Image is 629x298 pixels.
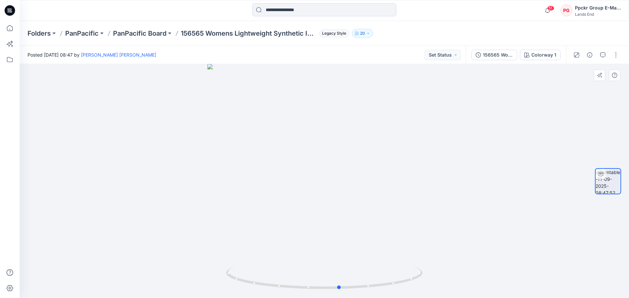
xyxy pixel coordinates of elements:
[28,29,51,38] a: Folders
[181,29,316,38] p: 156565 Womens Lightweight Synthetic Insulated A-Line Jacket
[483,51,513,59] div: 156565 Womens Lightweight Synthetic Insulated A-Line Jacket Fit
[547,6,554,11] span: 51
[575,12,621,17] div: Lands End
[520,50,561,60] button: Colorway 1
[352,29,373,38] button: 20
[596,169,620,194] img: turntable-11-09-2025-08:47:52
[319,29,349,37] span: Legacy Style
[28,51,156,58] span: Posted [DATE] 08:47 by
[584,50,595,60] button: Details
[575,4,621,12] div: Ppckr Group E-Mail Pan Pacific
[561,5,572,16] div: PG
[471,50,517,60] button: 156565 Womens Lightweight Synthetic Insulated A-Line Jacket Fit
[113,29,166,38] a: PanPacific Board
[360,30,365,37] p: 20
[65,29,99,38] a: PanPacific
[316,29,349,38] button: Legacy Style
[531,51,556,59] div: Colorway 1
[81,52,156,58] a: [PERSON_NAME] [PERSON_NAME]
